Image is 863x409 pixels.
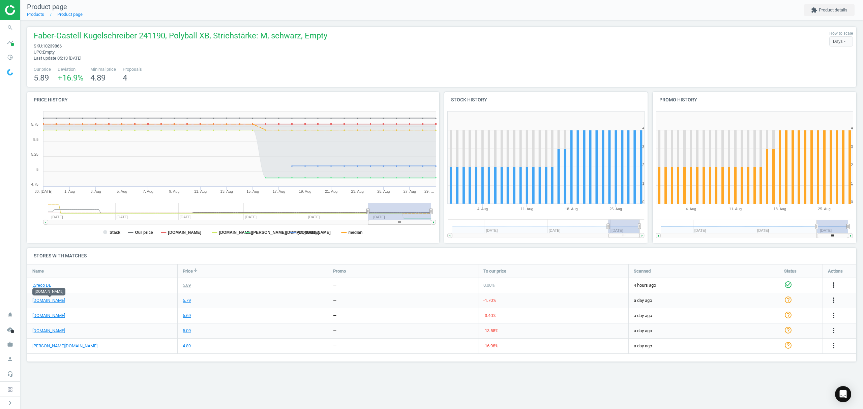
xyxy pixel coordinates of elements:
[183,343,191,349] div: 4.89
[117,189,127,193] tspan: 5. Aug
[183,268,193,274] span: Price
[325,189,337,193] tspan: 21. Aug
[851,163,853,167] text: 2
[784,280,792,288] i: check_circle_outline
[273,189,285,193] tspan: 17. Aug
[483,343,499,348] span: -16.98 %
[110,230,120,235] tspan: Stack
[642,126,644,130] text: 4
[609,207,622,211] tspan: 25. Aug
[193,268,198,273] i: arrow_downward
[642,181,644,185] text: 1
[27,12,44,17] a: Products
[483,298,496,303] span: -1.70 %
[634,328,774,334] span: a day ago
[729,207,742,211] tspan: 11. Aug
[830,342,838,350] i: more_vert
[851,181,853,185] text: 1
[27,3,67,11] span: Product page
[252,230,319,235] tspan: [PERSON_NAME][DOMAIN_NAME]
[333,313,336,319] div: —
[333,328,336,334] div: —
[4,353,17,366] i: person
[851,126,853,130] text: 4
[2,399,19,407] button: chevron_right
[6,399,14,407] i: chevron_right
[444,92,648,108] h4: Stock history
[4,36,17,49] i: timeline
[333,282,336,288] div: —
[90,66,116,72] span: Minimal price
[804,4,855,16] button: extensionProduct details
[483,328,499,333] span: -13.58 %
[653,92,856,108] h4: Promo history
[830,281,838,289] i: more_vert
[4,308,17,321] i: notifications
[32,313,65,319] a: [DOMAIN_NAME]
[31,122,38,126] text: 5.75
[774,207,786,211] tspan: 18. Aug
[851,200,853,204] text: 0
[351,189,364,193] tspan: 23. Aug
[520,207,533,211] tspan: 11. Aug
[246,189,259,193] tspan: 15. Aug
[686,207,696,211] tspan: 4. Aug
[634,343,774,349] span: a day ago
[90,73,106,83] span: 4.89
[58,66,84,72] span: Deviation
[828,268,843,274] span: Actions
[818,207,831,211] tspan: 25. Aug
[634,268,651,274] span: Scanned
[829,36,853,46] div: Days
[183,297,191,304] div: 5.79
[348,230,362,235] tspan: median
[27,92,439,108] h4: Price history
[34,30,327,43] span: Faber-Castell Kugelschreiber 241190, Polyball XB, Strichstärke: M, schwarz, Empty
[4,368,17,380] i: headset_mic
[43,43,62,49] span: 10239866
[642,200,644,204] text: 0
[32,343,97,349] a: [PERSON_NAME][DOMAIN_NAME]
[830,281,838,290] button: more_vert
[5,5,53,15] img: ajHJNr6hYgQAAAAASUVORK5CYII=
[642,163,644,167] text: 2
[784,268,797,274] span: Status
[483,313,496,318] span: -3.40 %
[169,189,179,193] tspan: 9. Aug
[91,189,101,193] tspan: 3. Aug
[483,283,495,288] span: 0.00 %
[784,295,792,304] i: help_outline
[830,296,838,304] i: more_vert
[123,73,127,83] span: 4
[424,189,434,193] tspan: 29. …
[194,189,207,193] tspan: 11. Aug
[34,50,43,55] span: upc :
[784,341,792,349] i: help_outline
[32,297,65,304] a: [DOMAIN_NAME]
[830,326,838,335] i: more_vert
[333,268,346,274] span: Promo
[634,282,774,288] span: 4 hours ago
[183,328,191,334] div: 5.09
[642,145,644,149] text: 3
[183,282,191,288] div: 5.89
[34,73,49,83] span: 5.89
[219,230,252,235] tspan: [DOMAIN_NAME]
[784,311,792,319] i: help_outline
[123,66,142,72] span: Proposals
[634,313,774,319] span: a day ago
[64,189,75,193] tspan: 1. Aug
[830,311,838,320] button: more_vert
[220,189,233,193] tspan: 13. Aug
[851,145,853,149] text: 3
[829,31,853,36] label: How to scale
[32,268,44,274] span: Name
[35,189,53,193] tspan: 30. [DATE]
[477,207,488,211] tspan: 4. Aug
[33,137,38,141] text: 5.5
[784,326,792,334] i: help_outline
[565,207,577,211] tspan: 18. Aug
[168,230,201,235] tspan: [DOMAIN_NAME]
[32,328,65,334] a: [DOMAIN_NAME]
